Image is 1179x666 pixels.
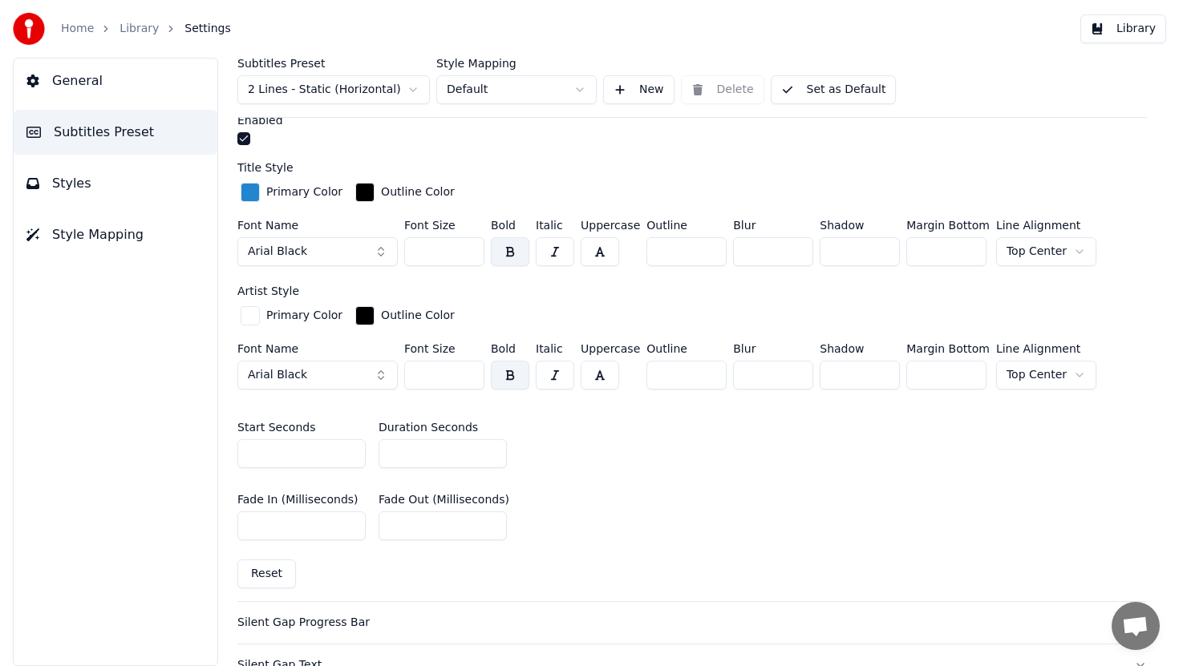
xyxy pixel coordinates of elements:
[906,343,990,354] label: Margin Bottom
[237,220,398,231] label: Font Name
[581,343,640,354] label: Uppercase
[603,75,675,104] button: New
[379,494,509,505] label: Fade Out (Milliseconds)
[14,110,217,155] button: Subtitles Preset
[646,343,727,354] label: Outline
[1080,14,1166,43] button: Library
[237,494,359,505] label: Fade In (Milliseconds)
[491,343,529,354] label: Bold
[1112,602,1160,650] div: Open chat
[381,308,455,324] div: Outline Color
[581,220,640,231] label: Uppercase
[52,225,144,244] span: Style Mapping
[61,21,231,37] nav: breadcrumb
[536,343,574,354] label: Italic
[237,615,1121,631] div: Silent Gap Progress Bar
[379,422,478,433] label: Duration Seconds
[266,308,342,324] div: Primary Color
[237,115,283,126] label: Enabled
[52,71,103,91] span: General
[120,21,159,37] a: Library
[906,220,990,231] label: Margin Bottom
[237,58,430,69] label: Subtitles Preset
[733,343,813,354] label: Blur
[381,184,455,200] div: Outline Color
[14,212,217,257] button: Style Mapping
[14,161,217,206] button: Styles
[996,343,1096,354] label: Line Alignment
[248,244,307,260] span: Arial Black
[52,174,91,193] span: Styles
[54,123,154,142] span: Subtitles Preset
[237,285,299,297] label: Artist Style
[820,343,900,354] label: Shadow
[436,58,597,69] label: Style Mapping
[61,21,94,37] a: Home
[491,220,529,231] label: Bold
[646,220,727,231] label: Outline
[237,162,294,173] label: Title Style
[820,220,900,231] label: Shadow
[184,21,230,37] span: Settings
[404,220,484,231] label: Font Size
[14,59,217,103] button: General
[733,220,813,231] label: Blur
[237,343,398,354] label: Font Name
[237,422,315,433] label: Start Seconds
[237,303,346,329] button: Primary Color
[237,602,1147,644] button: Silent Gap Progress Bar
[248,367,307,383] span: Arial Black
[237,559,296,588] button: Reset
[404,343,484,354] label: Font Size
[996,220,1096,231] label: Line Alignment
[13,13,45,45] img: youka
[536,220,574,231] label: Italic
[771,75,897,104] button: Set as Default
[266,184,342,200] div: Primary Color
[237,180,346,205] button: Primary Color
[352,180,458,205] button: Outline Color
[352,303,458,329] button: Outline Color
